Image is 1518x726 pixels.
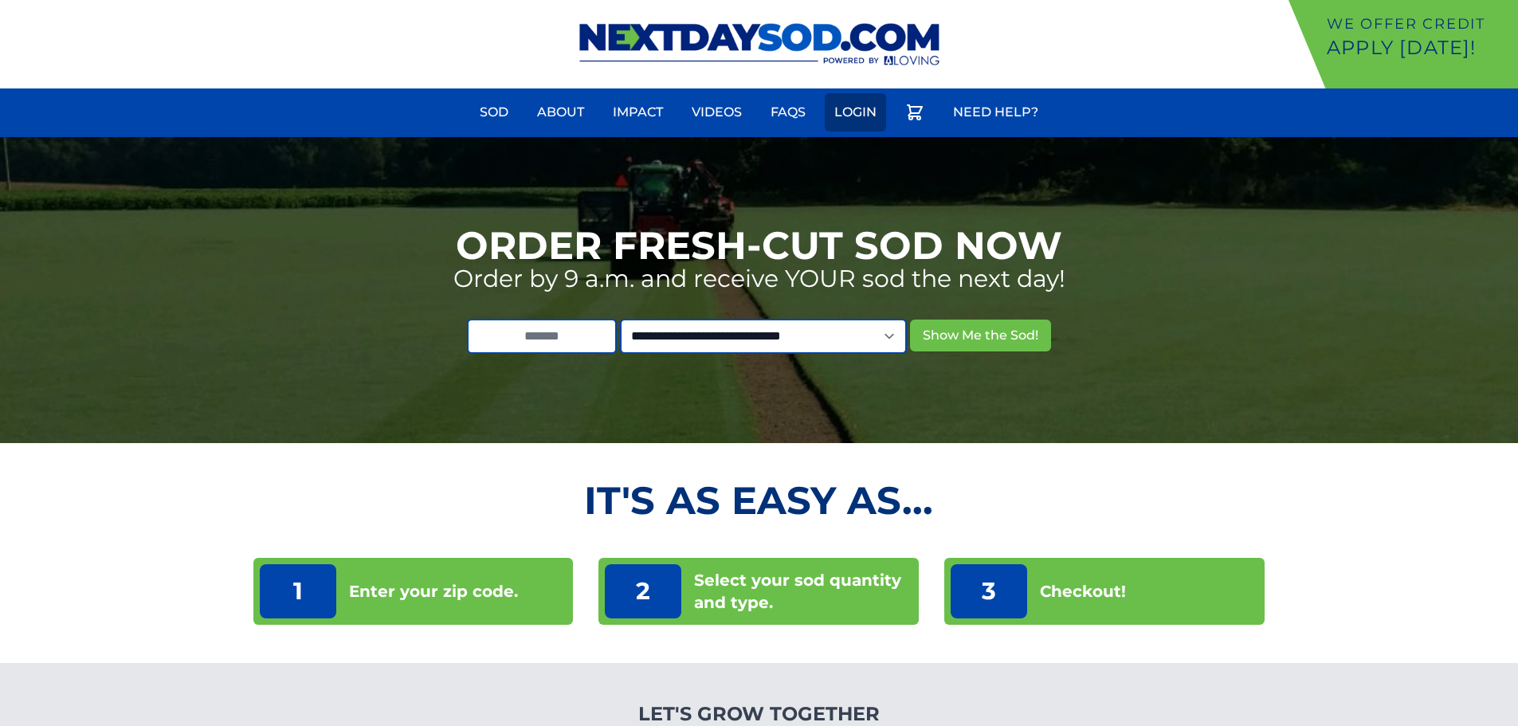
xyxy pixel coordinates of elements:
[528,93,594,131] a: About
[951,564,1027,618] p: 3
[453,265,1065,293] p: Order by 9 a.m. and receive YOUR sod the next day!
[456,226,1062,265] h1: Order Fresh-Cut Sod Now
[349,580,518,602] p: Enter your zip code.
[1040,580,1126,602] p: Checkout!
[682,93,751,131] a: Videos
[605,564,681,618] p: 2
[470,93,518,131] a: Sod
[694,569,912,614] p: Select your sod quantity and type.
[253,481,1265,520] h2: It's as Easy As...
[1327,35,1512,61] p: Apply [DATE]!
[1327,13,1512,35] p: We offer Credit
[761,93,815,131] a: FAQs
[260,564,336,618] p: 1
[825,93,886,131] a: Login
[603,93,673,131] a: Impact
[943,93,1048,131] a: Need Help?
[910,320,1051,351] button: Show Me the Sod!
